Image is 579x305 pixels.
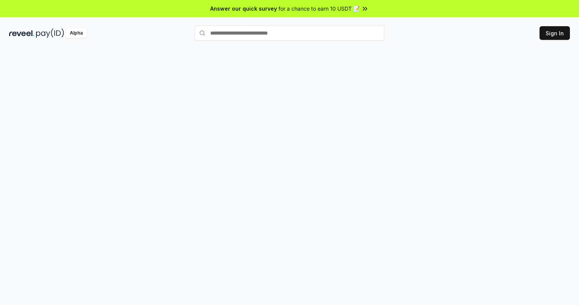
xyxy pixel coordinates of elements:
span: Answer our quick survey [210,5,277,13]
button: Sign In [540,26,570,40]
span: for a chance to earn 10 USDT 📝 [278,5,360,13]
img: pay_id [36,28,64,38]
div: Alpha [66,28,87,38]
img: reveel_dark [9,28,35,38]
